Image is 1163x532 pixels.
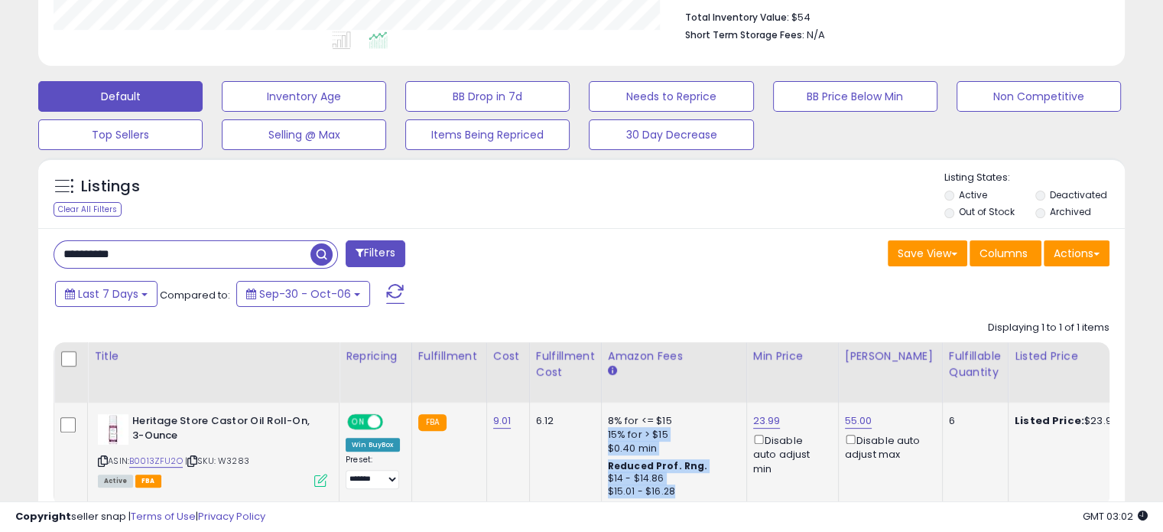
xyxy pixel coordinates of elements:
[773,81,937,112] button: BB Price Below Min
[81,176,140,197] h5: Listings
[185,455,249,467] span: | SKU: W3283
[349,416,368,429] span: ON
[753,413,781,429] a: 23.99
[845,432,931,462] div: Disable auto adjust max
[608,485,735,498] div: $15.01 - $16.28
[418,348,480,364] div: Fulfillment
[160,288,230,302] span: Compared to:
[845,348,936,364] div: [PERSON_NAME]
[608,472,735,485] div: $14 - $14.86
[959,188,987,201] label: Active
[1083,509,1148,524] span: 2025-10-14 03:02 GMT
[536,348,595,380] div: Fulfillment Cost
[381,416,405,429] span: OFF
[979,246,1028,261] span: Columns
[131,509,196,524] a: Terms of Use
[608,348,740,364] div: Amazon Fees
[15,510,265,524] div: seller snap | |
[1044,240,1109,266] button: Actions
[405,119,570,150] button: Items Being Repriced
[346,455,400,489] div: Preset:
[845,413,872,429] a: 55.00
[346,240,405,267] button: Filters
[685,28,804,41] b: Short Term Storage Fees:
[807,28,825,42] span: N/A
[888,240,967,266] button: Save View
[957,81,1121,112] button: Non Competitive
[685,11,789,24] b: Total Inventory Value:
[55,281,158,307] button: Last 7 Days
[98,414,128,445] img: 31jJJYX21eL._SL40_.jpg
[132,414,318,446] b: Heritage Store Castor Oil Roll-On, 3-Ounce
[608,428,735,442] div: 15% for > $15
[959,205,1015,218] label: Out of Stock
[944,171,1125,185] p: Listing States:
[970,240,1041,266] button: Columns
[198,509,265,524] a: Privacy Policy
[418,414,447,431] small: FBA
[129,455,183,468] a: B0013ZFU2O
[98,414,327,485] div: ASIN:
[346,348,405,364] div: Repricing
[259,286,351,302] span: Sep-30 - Oct-06
[608,414,735,428] div: 8% for <= $15
[1015,414,1142,428] div: $23.99
[38,81,203,112] button: Default
[949,348,1002,380] div: Fulfillable Quantity
[405,81,570,112] button: BB Drop in 7d
[493,413,512,429] a: 9.01
[589,119,753,150] button: 30 Day Decrease
[38,119,203,150] button: Top Sellers
[753,432,827,476] div: Disable auto adjust min
[949,414,996,428] div: 6
[608,442,735,455] div: $0.40 min
[988,321,1109,335] div: Displaying 1 to 1 of 1 items
[94,348,333,364] div: Title
[98,475,133,488] span: All listings currently available for purchase on Amazon
[1015,348,1147,364] div: Listed Price
[78,286,138,302] span: Last 7 Days
[222,119,386,150] button: Selling @ Max
[1049,205,1090,218] label: Archived
[1049,188,1106,201] label: Deactivated
[608,459,708,472] b: Reduced Prof. Rng.
[346,438,400,452] div: Win BuyBox
[1015,413,1084,428] b: Listed Price:
[589,81,753,112] button: Needs to Reprice
[222,81,386,112] button: Inventory Age
[236,281,370,307] button: Sep-30 - Oct-06
[15,509,71,524] strong: Copyright
[135,475,161,488] span: FBA
[685,7,1098,25] li: $54
[54,202,122,217] div: Clear All Filters
[536,414,590,428] div: 6.12
[753,348,832,364] div: Min Price
[608,364,617,378] small: Amazon Fees.
[493,348,523,364] div: Cost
